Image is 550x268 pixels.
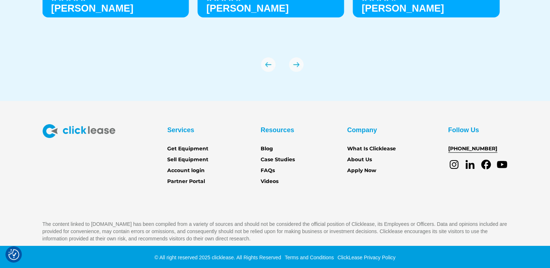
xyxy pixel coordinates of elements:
a: Case Studies [261,156,295,164]
img: arrow Icon [289,57,304,72]
a: Account login [167,167,205,175]
a: About Us [347,156,372,164]
a: What Is Clicklease [347,145,396,153]
a: Terms and Conditions [283,255,334,260]
a: Blog [261,145,273,153]
h3: [PERSON_NAME] [206,3,289,14]
img: arrow Icon [261,57,276,72]
img: Clicklease logo [43,124,115,138]
a: Get Equipment [167,145,208,153]
div: next slide [289,57,304,72]
p: The content linked to [DOMAIN_NAME] has been compiled from a variety of sources and should not be... [43,220,508,242]
div: Services [167,124,194,136]
button: Consent Preferences [8,249,19,260]
div: Follow Us [448,124,479,136]
div: Resources [261,124,294,136]
div: Company [347,124,377,136]
a: ClickLease Privacy Policy [336,255,396,260]
a: FAQs [261,167,275,175]
a: Videos [261,178,278,186]
div: © All right reserved 2025 clicklease. All Rights Reserved [154,254,281,261]
h3: [PERSON_NAME] [51,3,133,14]
a: [PHONE_NUMBER] [448,145,497,153]
a: Apply Now [347,167,376,175]
a: Sell Equipment [167,156,208,164]
a: Partner Portal [167,178,205,186]
h3: [PERSON_NAME] [362,3,444,14]
div: previous slide [261,57,276,72]
img: Revisit consent button [8,249,19,260]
